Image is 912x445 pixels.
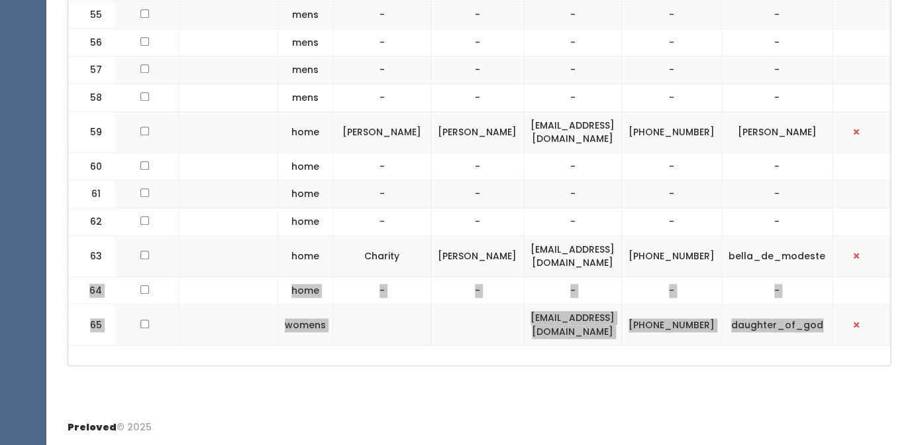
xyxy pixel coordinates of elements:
[622,84,722,112] td: -
[722,304,833,346] td: daughter_of_god
[278,56,333,84] td: mens
[622,235,722,277] td: [PHONE_NUMBER]
[431,208,524,235] td: -
[68,111,115,153] td: 59
[524,84,622,112] td: -
[431,277,524,304] td: -
[722,153,833,180] td: -
[278,208,333,235] td: home
[722,235,833,277] td: bella_de_modeste
[524,153,622,180] td: -
[278,111,333,153] td: home
[278,153,333,180] td: home
[431,56,524,84] td: -
[278,304,333,346] td: womens
[333,29,431,56] td: -
[622,111,722,153] td: [PHONE_NUMBER]
[722,56,833,84] td: -
[68,304,115,346] td: 65
[622,56,722,84] td: -
[431,235,524,277] td: [PERSON_NAME]
[278,29,333,56] td: mens
[68,277,115,304] td: 64
[68,235,115,277] td: 63
[524,56,622,84] td: -
[524,1,622,29] td: -
[431,29,524,56] td: -
[524,180,622,208] td: -
[622,208,722,235] td: -
[622,277,722,304] td: -
[622,180,722,208] td: -
[68,84,115,112] td: 58
[431,180,524,208] td: -
[278,235,333,277] td: home
[524,235,622,277] td: [EMAIL_ADDRESS][DOMAIN_NAME]
[68,180,115,208] td: 61
[333,1,431,29] td: -
[68,208,115,235] td: 62
[68,56,115,84] td: 57
[68,29,115,56] td: 56
[524,111,622,153] td: [EMAIL_ADDRESS][DOMAIN_NAME]
[68,1,115,29] td: 55
[333,111,431,153] td: [PERSON_NAME]
[431,1,524,29] td: -
[524,208,622,235] td: -
[68,420,117,434] span: Preloved
[622,153,722,180] td: -
[622,1,722,29] td: -
[722,84,833,112] td: -
[68,153,115,180] td: 60
[722,277,833,304] td: -
[431,153,524,180] td: -
[722,1,833,29] td: -
[333,208,431,235] td: -
[333,84,431,112] td: -
[278,1,333,29] td: mens
[333,235,431,277] td: Charity
[278,277,333,304] td: home
[333,180,431,208] td: -
[333,56,431,84] td: -
[622,29,722,56] td: -
[722,29,833,56] td: -
[431,84,524,112] td: -
[722,208,833,235] td: -
[333,153,431,180] td: -
[68,410,152,434] div: © 2025
[431,111,524,153] td: [PERSON_NAME]
[333,277,431,304] td: -
[524,304,622,346] td: [EMAIL_ADDRESS][DOMAIN_NAME]
[722,180,833,208] td: -
[622,304,722,346] td: [PHONE_NUMBER]
[524,277,622,304] td: -
[278,84,333,112] td: mens
[524,29,622,56] td: -
[722,111,833,153] td: [PERSON_NAME]
[278,180,333,208] td: home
